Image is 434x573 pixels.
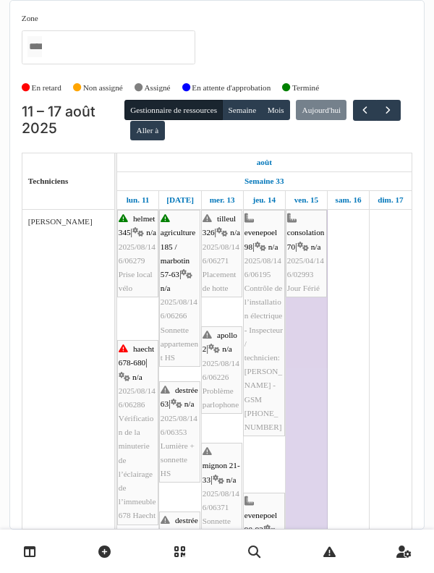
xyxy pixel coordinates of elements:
div: | [203,212,241,295]
a: 17 août 2025 [374,191,407,209]
span: Placement de hotte [203,270,237,292]
span: 2025/08/146/06371 [203,489,239,512]
span: 2025/08/146/06271 [203,242,239,265]
span: agriculture 185 / marbotin 57-63 [161,228,195,279]
span: n/a [311,242,321,251]
span: 2025/08/146/06279 [119,242,156,265]
div: | [119,342,157,522]
span: Jour Férié [287,284,320,292]
span: n/a [222,344,232,353]
span: [PERSON_NAME] [28,217,93,226]
button: Semaine [222,100,262,120]
a: 11 août 2025 [253,153,276,171]
label: En attente d'approbation [192,82,271,94]
span: n/a [132,373,142,381]
div: | [287,212,325,295]
span: evenepoel 98 [244,228,277,250]
span: 2025/04/146/02993 [287,256,324,279]
span: Problème parlophone [203,386,239,409]
a: 15 août 2025 [291,191,323,209]
div: | [203,445,241,542]
a: 11 août 2025 [123,191,153,209]
span: mignon 21-33 [203,461,240,483]
button: Suivant [376,100,400,121]
div: | [203,328,241,412]
span: Lumière + sonnette HS [161,441,195,477]
span: 2025/08/146/06353 [161,414,197,436]
span: 2025/08/146/06195 [244,256,281,279]
a: 16 août 2025 [332,191,365,209]
span: n/a [184,399,195,408]
span: apollo 2 [203,331,237,353]
span: 2025/08/146/06266 [161,297,197,320]
span: tilleul 326 [203,214,236,237]
span: 2025/08/146/06286 [119,386,156,409]
button: Mois [261,100,290,120]
span: Sonnette HS [203,517,231,539]
a: 12 août 2025 [163,191,197,209]
span: destrée 63 [161,516,198,538]
span: helmet 345 [119,214,156,237]
input: Tous [27,36,42,57]
div: | [244,212,284,434]
span: n/a [230,228,240,237]
span: Techniciens [28,177,69,185]
div: | [161,383,199,480]
h2: 11 – 17 août 2025 [22,103,124,137]
span: Prise local vélo [119,270,153,292]
span: 2025/08/146/06226 [203,359,239,381]
span: n/a [226,475,237,484]
button: Aujourd'hui [296,100,346,120]
a: 13 août 2025 [206,191,239,209]
span: n/a [146,228,156,237]
span: Vérification de la minuterie de l’éclairage de l’immeuble 678 Haecht [119,414,156,519]
span: Sonnette appartement HS [161,326,198,362]
button: Gestionnaire de ressources [124,100,223,120]
label: Assigné [145,82,171,94]
div: | [161,212,199,365]
label: En retard [32,82,61,94]
div: | [119,212,157,295]
button: Aller à [130,121,164,141]
label: Non assigné [83,82,123,94]
span: destrée 63 [161,386,198,408]
span: n/a [268,242,278,251]
span: consolation 70 [287,228,325,250]
button: Précédent [353,100,377,121]
span: evenepoel 90-92 [244,511,277,533]
span: Contrôle de l’installation électrique - Inspecteur / technicien: [PERSON_NAME] - GSM [PHONE_NUMBER] [244,284,283,431]
a: Semaine 33 [241,172,287,190]
span: n/a [161,284,171,292]
a: 14 août 2025 [249,191,279,209]
span: haecht 678-680 [119,344,154,367]
label: Zone [22,12,38,25]
label: Terminé [292,82,319,94]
